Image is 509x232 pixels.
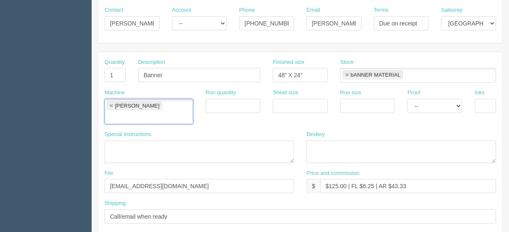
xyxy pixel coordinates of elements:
[206,89,236,97] label: Run quantity
[351,72,401,78] div: bANNER MATERIAL
[115,103,160,108] div: [PERSON_NAME]
[138,58,165,66] label: Description
[273,89,298,97] label: Sheet size
[374,6,389,14] label: Terms
[105,199,126,207] label: Shipping
[105,89,125,97] label: Machine
[273,58,304,66] label: Finished size
[105,131,151,139] label: Special instructions
[105,58,125,66] label: Quantity
[307,6,320,14] label: Email
[307,179,320,193] div: $
[105,169,113,177] label: File
[340,58,354,66] label: Stock
[307,131,325,139] label: Bindery
[307,169,359,177] label: Price and commission
[441,6,462,14] label: Salesrep
[105,6,123,14] label: Contact
[340,89,362,97] label: Run size
[407,89,420,97] label: Proof
[172,6,192,14] label: Account
[239,6,255,14] label: Phone
[475,89,485,97] label: Inks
